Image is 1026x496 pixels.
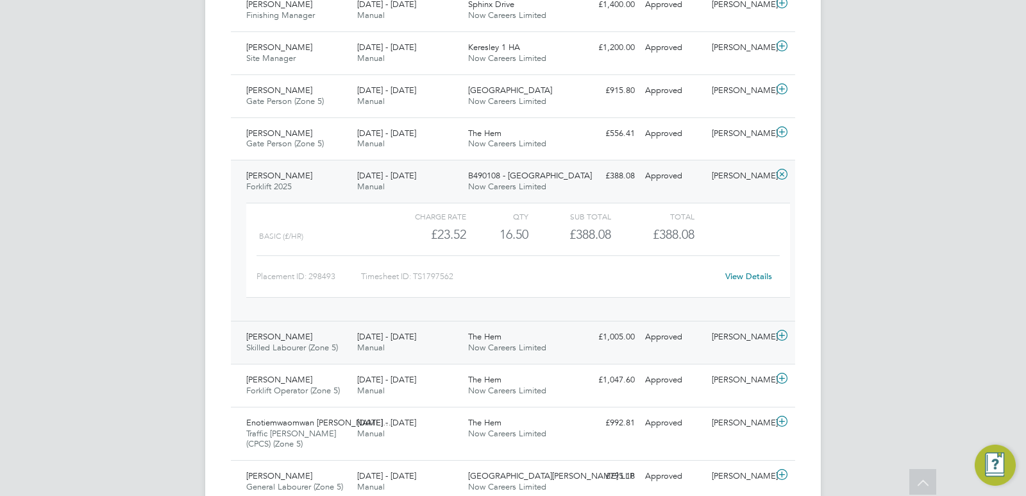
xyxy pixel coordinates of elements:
span: Finishing Manager [246,10,315,21]
span: Now Careers Limited [468,138,546,149]
span: [PERSON_NAME] [246,170,312,181]
span: Manual [357,428,385,439]
a: View Details [725,271,772,282]
span: Manual [357,138,385,149]
span: Now Careers Limited [468,53,546,64]
span: Now Careers Limited [468,342,546,353]
span: [PERSON_NAME] [246,374,312,385]
div: [PERSON_NAME] [707,466,773,487]
div: Approved [640,413,707,434]
div: [PERSON_NAME] [707,123,773,144]
span: [DATE] - [DATE] [357,128,416,139]
div: £1,005.00 [573,327,640,348]
div: [PERSON_NAME] [707,413,773,434]
span: [DATE] - [DATE] [357,331,416,342]
span: Skilled Labourer (Zone 5) [246,342,338,353]
div: £556.41 [573,123,640,144]
span: Basic (£/HR) [259,232,303,241]
div: Approved [640,80,707,101]
span: Forklift Operator (Zone 5) [246,385,340,396]
span: [PERSON_NAME] [246,42,312,53]
div: £388.08 [528,224,611,245]
div: Placement ID: 298493 [256,266,361,287]
span: Now Careers Limited [468,181,546,192]
span: [DATE] - [DATE] [357,85,416,96]
div: Approved [640,466,707,487]
div: QTY [466,209,528,224]
span: Now Careers Limited [468,481,546,492]
div: Approved [640,166,707,187]
span: Now Careers Limited [468,428,546,439]
div: Approved [640,370,707,391]
span: [DATE] - [DATE] [357,42,416,53]
div: [PERSON_NAME] [707,370,773,391]
span: Site Manager [246,53,296,64]
span: [DATE] - [DATE] [357,417,416,428]
span: Now Careers Limited [468,10,546,21]
span: [PERSON_NAME] [246,470,312,481]
span: Now Careers Limited [468,96,546,107]
div: 16.50 [466,224,528,245]
div: £1,200.00 [573,37,640,58]
div: Approved [640,37,707,58]
div: Total [611,209,694,224]
div: [PERSON_NAME] [707,80,773,101]
div: £23.52 [383,224,466,245]
span: The Hem [468,374,501,385]
span: Manual [357,385,385,396]
span: The Hem [468,417,501,428]
span: Forklift 2025 [246,181,292,192]
div: £1,047.60 [573,370,640,391]
span: [PERSON_NAME] [246,331,312,342]
span: Manual [357,181,385,192]
span: Enotiemwaomwan [PERSON_NAME]… [246,417,391,428]
span: £388.08 [653,227,694,242]
span: [DATE] - [DATE] [357,170,416,181]
span: Traffic [PERSON_NAME] (CPCS) (Zone 5) [246,428,336,450]
div: [PERSON_NAME] [707,327,773,348]
span: [PERSON_NAME] [246,128,312,139]
button: Engage Resource Center [975,445,1016,486]
span: Manual [357,481,385,492]
span: The Hem [468,128,501,139]
div: Sub Total [528,209,611,224]
span: [GEOGRAPHIC_DATA][PERSON_NAME] LLP [468,470,634,481]
div: Approved [640,123,707,144]
span: Gate Person (Zone 5) [246,138,324,149]
span: [DATE] - [DATE] [357,470,416,481]
span: Gate Person (Zone 5) [246,96,324,107]
span: [PERSON_NAME] [246,85,312,96]
div: £795.18 [573,466,640,487]
span: B490108 - [GEOGRAPHIC_DATA] [468,170,592,181]
span: General Labourer (Zone 5) [246,481,343,492]
div: Approved [640,327,707,348]
div: [PERSON_NAME] [707,166,773,187]
span: Keresley 1 HA [468,42,520,53]
div: [PERSON_NAME] [707,37,773,58]
span: The Hem [468,331,501,342]
div: Charge rate [383,209,466,224]
span: Manual [357,10,385,21]
div: £915.80 [573,80,640,101]
div: Timesheet ID: TS1797562 [361,266,717,287]
span: Manual [357,342,385,353]
span: Now Careers Limited [468,385,546,396]
div: £992.81 [573,413,640,434]
div: £388.08 [573,166,640,187]
span: Manual [357,96,385,107]
span: [DATE] - [DATE] [357,374,416,385]
span: [GEOGRAPHIC_DATA] [468,85,552,96]
span: Manual [357,53,385,64]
